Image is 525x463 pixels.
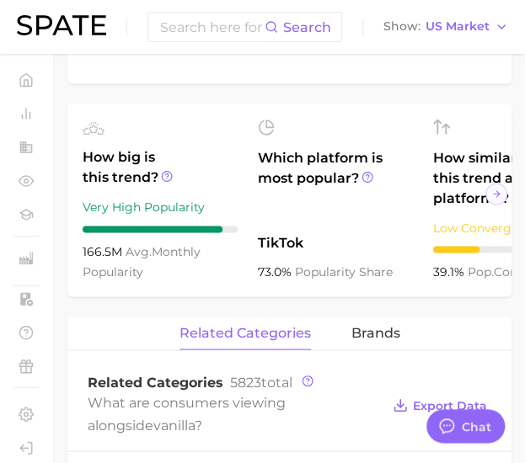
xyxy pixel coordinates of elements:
[88,374,223,390] span: Related Categories
[83,197,238,217] div: Very High Popularity
[383,22,421,31] span: Show
[83,243,126,258] span: 166.5m
[433,263,468,279] span: 39.1%
[426,22,490,31] span: US Market
[388,393,491,417] button: Export Data
[379,16,512,38] button: ShowUS Market
[17,15,106,35] img: SPATE
[283,19,331,35] span: Search
[413,398,487,412] span: Export Data
[158,13,265,41] input: Search here for a brand, industry, or ingredient
[351,325,400,340] span: brands
[83,147,238,189] span: How big is this trend?
[83,243,201,279] span: monthly popularity
[83,226,238,232] div: 9 / 10
[485,183,507,205] button: Scroll Right
[258,232,413,253] span: TikTok
[295,263,393,279] span: popularity share
[88,391,380,436] div: What are consumers viewing alongside ?
[230,374,261,390] span: 5823
[230,374,292,390] span: total
[126,243,152,258] abbr: average
[153,417,195,433] span: vanilla
[468,263,494,279] abbr: popularity index
[13,435,39,460] a: Log out. Currently logged in with e-mail hstables@newdirectionsaromatics.com.
[258,148,413,224] span: Which platform is most popular?
[258,263,295,279] span: 73.0%
[179,325,311,340] span: related categories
